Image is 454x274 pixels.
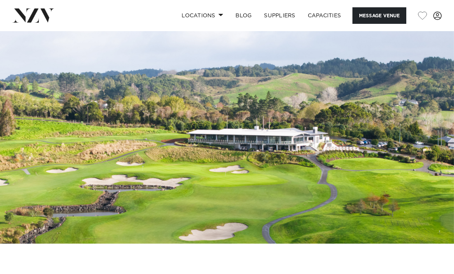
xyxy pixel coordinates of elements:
a: BLOG [229,7,258,24]
img: nzv-logo.png [12,8,54,22]
a: SUPPLIERS [258,7,301,24]
button: Message Venue [352,7,406,24]
a: Locations [175,7,229,24]
a: Capacities [302,7,347,24]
